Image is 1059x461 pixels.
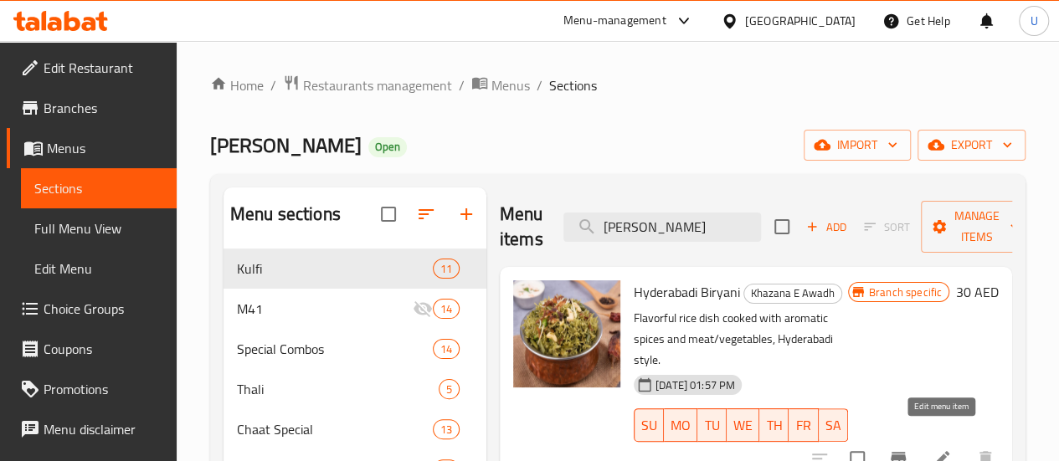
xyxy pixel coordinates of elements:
[439,379,460,399] div: items
[440,382,459,397] span: 5
[406,194,446,234] span: Sort sections
[921,201,1033,253] button: Manage items
[7,409,177,449] a: Menu disclaimer
[433,339,460,359] div: items
[7,369,177,409] a: Promotions
[413,299,433,319] svg: Inactive section
[47,138,163,158] span: Menus
[7,289,177,329] a: Choice Groups
[368,140,407,154] span: Open
[727,408,759,442] button: WE
[371,197,406,232] span: Select all sections
[471,74,530,96] a: Menus
[804,218,849,237] span: Add
[44,379,163,399] span: Promotions
[224,329,486,369] div: Special Combos14
[500,202,543,252] h2: Menu items
[671,413,691,438] span: MO
[7,128,177,168] a: Menus
[491,75,530,95] span: Menus
[918,130,1026,161] button: export
[1030,12,1037,30] span: U
[34,178,163,198] span: Sections
[641,413,657,438] span: SU
[44,339,163,359] span: Coupons
[664,408,697,442] button: MO
[237,259,433,279] span: Kulfi
[799,214,853,240] button: Add
[44,58,163,78] span: Edit Restaurant
[537,75,542,95] li: /
[634,308,848,371] p: Flavorful rice dish cooked with aromatic spices and meat/vegetables, Hyderabadi style.
[434,261,459,277] span: 11
[21,248,177,289] a: Edit Menu
[44,98,163,118] span: Branches
[21,208,177,248] a: Full Menu View
[237,339,433,359] span: Special Combos
[210,75,264,95] a: Home
[862,284,948,300] span: Branch specific
[795,413,811,438] span: FR
[224,369,486,409] div: Thali5
[237,299,413,319] span: M41
[853,214,921,240] span: Select section first
[931,135,1012,156] span: export
[825,413,841,438] span: SA
[799,214,853,240] span: Add item
[224,289,486,329] div: M4114
[303,75,452,95] span: Restaurants management
[270,75,276,95] li: /
[934,206,1020,248] span: Manage items
[697,408,727,442] button: TU
[956,280,999,304] h6: 30 AED
[34,259,163,279] span: Edit Menu
[21,168,177,208] a: Sections
[237,419,433,439] span: Chaat Special
[634,408,664,442] button: SU
[434,422,459,438] span: 13
[744,284,841,303] span: Khazana E Awadh
[34,218,163,238] span: Full Menu View
[368,137,407,157] div: Open
[733,413,753,438] span: WE
[210,126,362,164] span: [PERSON_NAME]
[549,75,597,95] span: Sections
[283,74,452,96] a: Restaurants management
[433,299,460,319] div: items
[634,279,740,305] span: Hyderabadi Biryani
[563,213,761,242] input: search
[766,413,782,438] span: TH
[459,75,465,95] li: /
[44,419,163,439] span: Menu disclaimer
[44,299,163,319] span: Choice Groups
[743,284,842,304] div: Khazana E Awadh
[563,11,666,31] div: Menu-management
[745,12,856,30] div: [GEOGRAPHIC_DATA]
[434,341,459,357] span: 14
[817,135,897,156] span: import
[804,130,911,161] button: import
[433,419,460,439] div: items
[704,413,720,438] span: TU
[210,74,1026,96] nav: breadcrumb
[7,48,177,88] a: Edit Restaurant
[230,202,341,227] h2: Menu sections
[7,329,177,369] a: Coupons
[819,408,848,442] button: SA
[237,379,439,399] span: Thali
[759,408,789,442] button: TH
[789,408,818,442] button: FR
[513,280,620,387] img: Hyderabadi Biryani
[224,409,486,449] div: Chaat Special13
[446,194,486,234] button: Add section
[7,88,177,128] a: Branches
[764,209,799,244] span: Select section
[433,259,460,279] div: items
[434,301,459,317] span: 14
[649,377,742,393] span: [DATE] 01:57 PM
